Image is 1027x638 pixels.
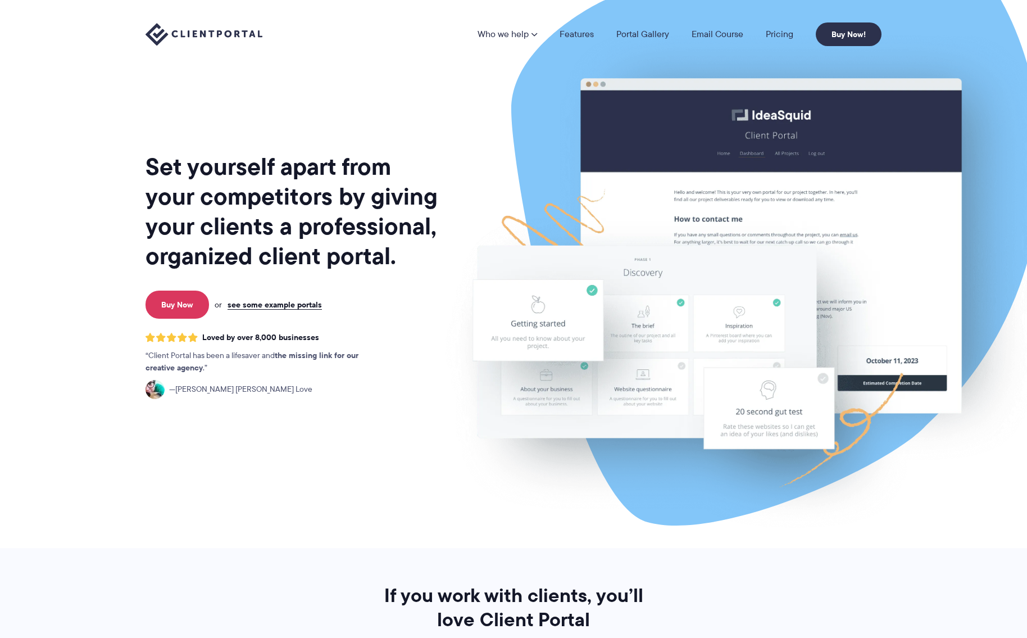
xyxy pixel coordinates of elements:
a: see some example portals [228,300,322,310]
a: Portal Gallery [616,30,669,39]
strong: the missing link for our creative agency [146,349,358,374]
a: Who we help [478,30,537,39]
p: Client Portal has been a lifesaver and . [146,350,381,374]
a: Buy Now [146,291,209,319]
span: Loved by over 8,000 businesses [202,333,319,342]
h1: Set yourself apart from your competitors by giving your clients a professional, organized client ... [146,152,440,271]
a: Email Course [692,30,743,39]
a: Features [560,30,594,39]
h2: If you work with clients, you’ll love Client Portal [369,583,658,632]
a: Buy Now! [816,22,881,46]
span: [PERSON_NAME] [PERSON_NAME] Love [169,383,312,396]
span: or [215,300,222,310]
a: Pricing [766,30,793,39]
